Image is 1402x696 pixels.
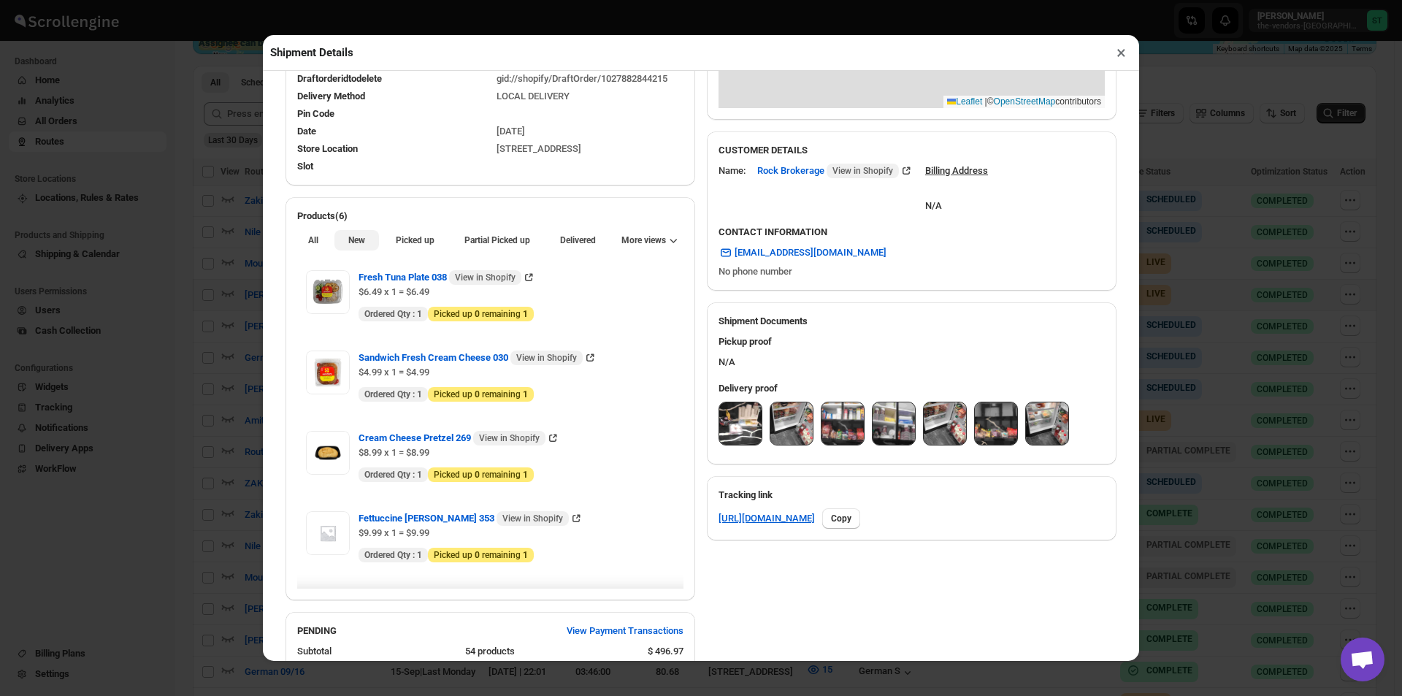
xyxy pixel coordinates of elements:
div: N/A [925,184,988,213]
img: Item [306,431,350,475]
img: S4M8yMudDyWHeUHHI8ZSA.1000425500 [873,402,915,445]
u: Billing Address [925,165,988,176]
span: View in Shopify [516,352,577,364]
img: IwRixsg0jXlDHsnkXnNnLY.1000425499 [924,402,966,445]
span: More views [621,234,666,246]
span: Fresh Tuna Plate 038 [359,270,521,285]
button: More views [613,230,686,251]
b: 1 [523,470,528,480]
img: J2VkZZbJdkM4a3VVCaLhK4.1000425497 [1026,402,1068,445]
span: Delivery Method [297,91,365,102]
h2: Shipment Details [270,45,353,60]
b: 0 [475,309,480,319]
span: Picked up remaining [434,308,528,320]
span: Picked up remaining [434,469,528,481]
a: Fettuccine [PERSON_NAME] 353 View in Shopify [359,513,583,524]
span: View in Shopify [502,513,563,524]
h3: Delivery proof [719,381,1105,396]
div: Name: [719,164,746,178]
button: Copy [822,508,860,529]
span: Draftorderidtodelete [297,73,382,84]
div: Open chat [1341,638,1384,681]
img: aFEykW27Ll1K3pnBh9BSf.1000425501 [821,402,864,445]
div: 54 products [465,644,637,659]
span: Ordered Qty : [364,389,422,400]
img: Item [306,270,350,314]
span: Date [297,126,316,137]
span: Cream Cheese Pretzel 269 [359,431,545,445]
span: | [985,96,987,107]
span: Fettuccine [PERSON_NAME] 353 [359,511,569,526]
span: New [348,234,365,246]
span: View Payment Transactions [567,624,683,638]
a: [URL][DOMAIN_NAME] [719,511,815,526]
span: $4.99 x 1 = $4.99 [359,367,429,378]
img: jbE35b5RWy6lD6atVuyKL.1000425502 [770,402,813,445]
span: Ordered Qty : [364,469,422,481]
span: Picked up remaining [434,389,528,400]
h2: PENDING [297,624,337,638]
span: Ordered Qty : [364,549,422,561]
span: All [308,234,318,246]
b: 0 [475,550,480,560]
span: Picked up [396,234,434,246]
span: Rock Brokerage [757,164,899,178]
h2: Shipment Documents [719,314,1105,329]
img: Item [306,511,350,555]
b: 1 [417,389,422,399]
span: Copy [831,513,851,524]
span: Pin Code [297,108,334,119]
b: 1 [523,309,528,319]
span: View in Shopify [832,165,893,177]
span: $8.99 x 1 = $8.99 [359,447,429,458]
span: Sandwich Fresh Cream Cheese 030 [359,351,583,365]
button: View Payment Transactions [558,619,692,643]
a: [EMAIL_ADDRESS][DOMAIN_NAME] [710,241,895,264]
div: $ 496.97 [648,644,683,659]
b: 1 [417,309,422,319]
span: Ordered Qty : [364,308,422,320]
a: Rock Brokerage View in Shopify [757,165,913,176]
span: $6.49 x 1 = $6.49 [359,286,429,297]
span: Picked up remaining [434,549,528,561]
span: [EMAIL_ADDRESS][DOMAIN_NAME] [735,245,886,260]
b: 0 [475,470,480,480]
span: View in Shopify [479,432,540,444]
b: 1 [417,470,422,480]
a: OpenStreetMap [994,96,1056,107]
a: Sandwich Fresh Cream Cheese 030 View in Shopify [359,352,597,363]
img: aUXRM_t9e3iPBbNyz58wa.1000425503 [719,402,762,445]
span: No phone number [719,266,792,277]
a: Leaflet [947,96,982,107]
span: Delivered [560,234,596,246]
div: © contributors [943,96,1105,108]
a: Cream Cheese Pretzel 269 View in Shopify [359,432,560,443]
button: × [1111,42,1132,63]
span: $9.99 x 1 = $9.99 [359,527,429,538]
h2: Products(6) [297,209,683,223]
img: hRB6u3vOOdRr1MnLXZLRz2.1000425498 [975,402,1017,445]
span: [DATE] [497,126,525,137]
div: N/A [707,329,1116,375]
span: [STREET_ADDRESS] [497,143,581,154]
h3: Pickup proof [719,334,1105,349]
b: 1 [523,389,528,399]
span: Slot [297,161,313,172]
h3: CUSTOMER DETAILS [719,143,1105,158]
h3: Tracking link [719,488,1105,502]
span: Partial Picked up [464,234,530,246]
span: gid://shopify/DraftOrder/1027882844215 [497,73,667,84]
div: Subtotal [297,644,453,659]
a: Fresh Tuna Plate 038 View in Shopify [359,272,536,283]
span: View in Shopify [455,272,516,283]
span: Store Location [297,143,358,154]
span: LOCAL DELIVERY [497,91,570,102]
b: 1 [417,550,422,560]
img: Item [306,351,350,394]
b: 1 [523,550,528,560]
h3: CONTACT INFORMATION [719,225,1105,240]
b: 0 [475,389,480,399]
